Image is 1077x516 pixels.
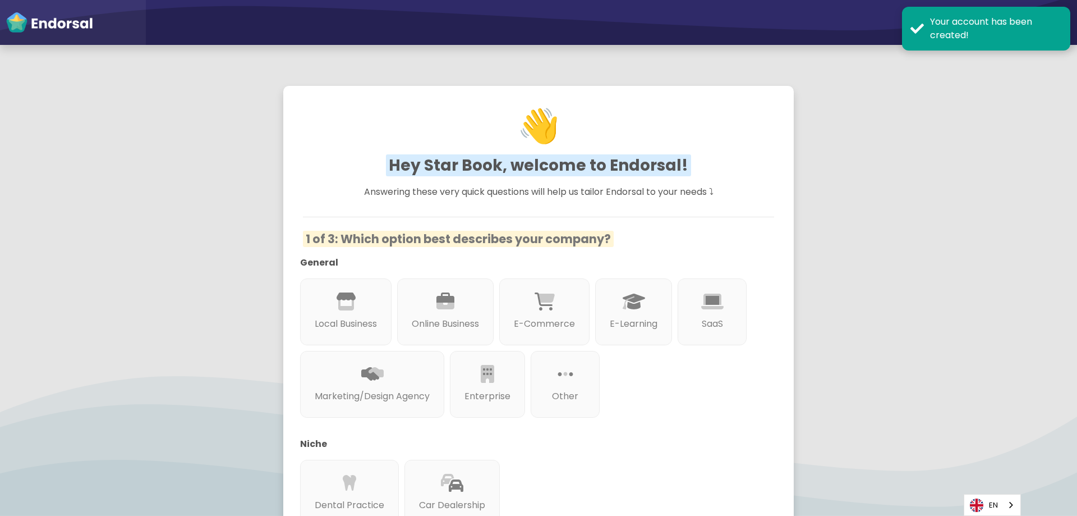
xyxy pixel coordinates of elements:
p: Dental Practice [315,499,384,512]
p: General [300,256,760,270]
aside: Language selected: English [964,494,1021,516]
div: Language [964,494,1021,516]
h1: 👋 [302,82,775,170]
span: Hey Star Book, welcome to Endorsal! [386,154,691,176]
p: Marketing/Design Agency [315,390,430,403]
p: Car Dealership [419,499,485,512]
p: SaaS [692,317,732,331]
span: Answering these very quick questions will help us tailor Endorsal to your needs ⤵︎ [364,185,714,198]
div: Your account has been created! [930,15,1062,42]
p: Online Business [412,317,479,331]
p: E-Commerce [514,317,575,331]
p: E-Learning [610,317,657,331]
p: Local Business [315,317,377,331]
a: EN [964,495,1020,515]
p: Enterprise [464,390,510,403]
span: 1 of 3: Which option best describes your company? [303,231,614,247]
p: Niche [300,437,760,451]
p: Other [545,390,585,403]
img: endorsal-logo-white@2x.png [6,11,93,34]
